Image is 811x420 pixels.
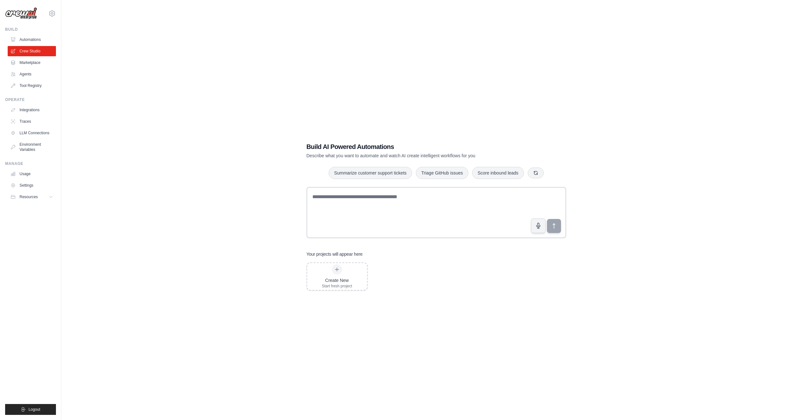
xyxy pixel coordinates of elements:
[531,218,546,233] button: Click to speak your automation idea
[5,27,56,32] div: Build
[8,58,56,68] a: Marketplace
[5,161,56,166] div: Manage
[8,46,56,56] a: Crew Studio
[307,251,363,257] h3: Your projects will appear here
[307,142,521,151] h1: Build AI Powered Automations
[8,35,56,45] a: Automations
[8,69,56,79] a: Agents
[8,169,56,179] a: Usage
[8,105,56,115] a: Integrations
[8,81,56,91] a: Tool Registry
[28,407,40,412] span: Logout
[528,167,544,178] button: Get new suggestions
[8,192,56,202] button: Resources
[8,180,56,191] a: Settings
[5,7,37,19] img: Logo
[322,284,352,289] div: Start fresh project
[416,167,468,179] button: Triage GitHub issues
[8,139,56,155] a: Environment Variables
[8,128,56,138] a: LLM Connections
[5,404,56,415] button: Logout
[322,277,352,284] div: Create New
[19,194,38,199] span: Resources
[472,167,524,179] button: Score inbound leads
[5,97,56,102] div: Operate
[329,167,412,179] button: Summarize customer support tickets
[8,116,56,127] a: Traces
[307,152,521,159] p: Describe what you want to automate and watch AI create intelligent workflows for you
